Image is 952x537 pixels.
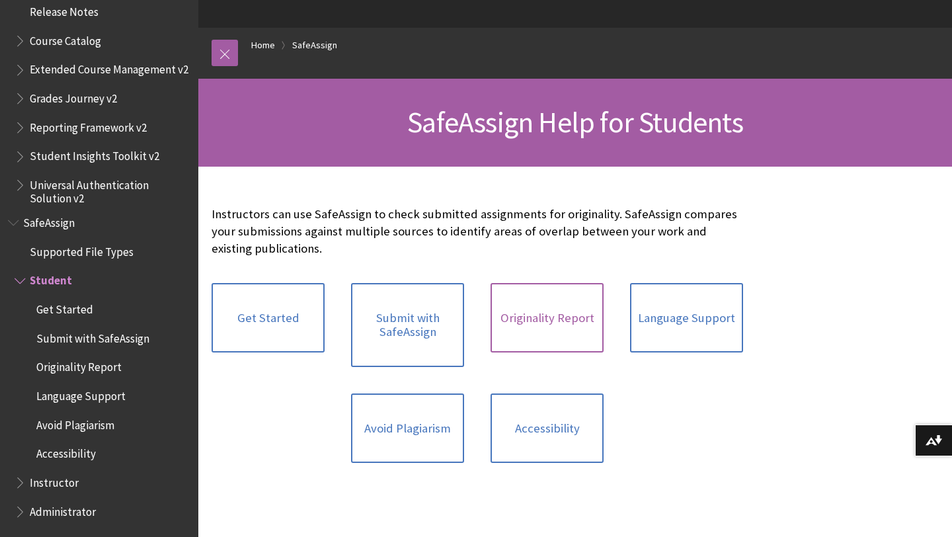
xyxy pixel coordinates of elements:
[30,501,96,518] span: Administrator
[36,327,149,345] span: Submit with SafeAssign
[8,212,190,522] nav: Book outline for Blackboard SafeAssign
[491,283,604,353] a: Originality Report
[251,37,275,54] a: Home
[36,298,93,316] span: Get Started
[36,385,126,403] span: Language Support
[212,283,325,353] a: Get Started
[36,414,114,432] span: Avoid Plagiarism
[30,59,188,77] span: Extended Course Management v2
[30,145,159,163] span: Student Insights Toolkit v2
[630,283,743,353] a: Language Support
[36,443,96,461] span: Accessibility
[351,393,464,464] a: Avoid Plagiarism
[23,212,75,229] span: SafeAssign
[491,393,604,464] a: Accessibility
[30,174,189,205] span: Universal Authentication Solution v2
[292,37,337,54] a: SafeAssign
[36,356,122,374] span: Originality Report
[30,270,72,288] span: Student
[351,283,464,367] a: Submit with SafeAssign
[30,30,101,48] span: Course Catalog
[30,472,79,489] span: Instructor
[30,241,134,259] span: Supported File Types
[407,104,743,140] span: SafeAssign Help for Students
[30,1,99,19] span: Release Notes
[30,87,117,105] span: Grades Journey v2
[212,206,743,258] p: Instructors can use SafeAssign to check submitted assignments for originality. SafeAssign compare...
[30,116,147,134] span: Reporting Framework v2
